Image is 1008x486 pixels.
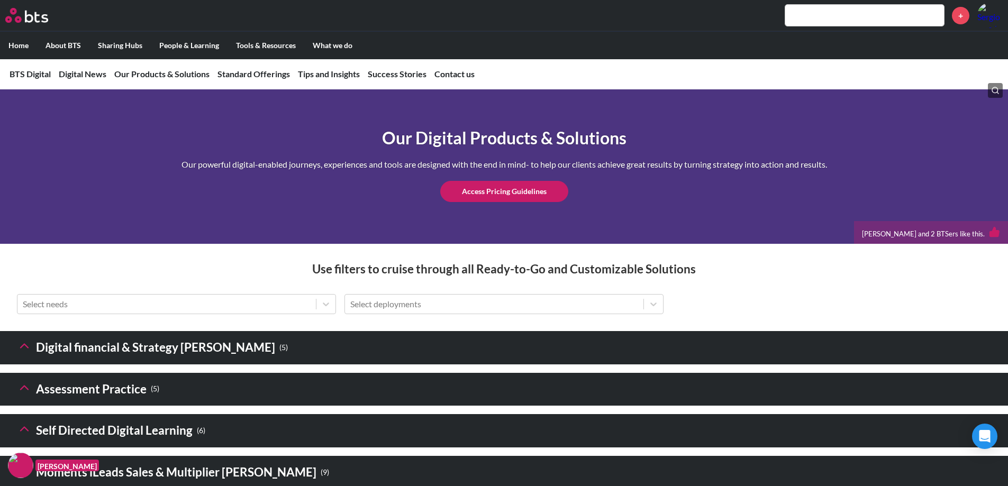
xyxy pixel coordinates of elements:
[181,126,827,150] h1: Our Digital Products & Solutions
[151,382,159,396] small: ( 5 )
[952,7,969,24] a: +
[368,69,426,79] a: Success Stories
[181,159,827,170] p: Our powerful digital-enabled journeys, experiences and tools are designed with the end in mind- t...
[10,69,51,79] a: BTS Digital
[977,3,1003,28] a: Profile
[197,424,205,438] small: ( 6 )
[17,419,205,442] h3: Self Directed Digital Learning
[304,32,361,59] label: What we do
[217,69,290,79] a: Standard Offerings
[114,69,210,79] a: Our Products & Solutions
[17,336,288,359] h3: Digital financial & Strategy [PERSON_NAME]
[972,424,997,449] div: Open Intercom Messenger
[434,69,475,79] a: Contact us
[151,32,228,59] label: People & Learning
[228,32,304,59] label: Tools & Resources
[298,69,360,79] a: Tips and Insights
[89,32,151,59] label: Sharing Hubs
[35,460,99,472] figcaption: [PERSON_NAME]
[37,32,89,59] label: About BTS
[862,226,1000,241] div: [PERSON_NAME] and 2 BTSers like this.
[5,8,48,23] img: BTS Logo
[279,341,288,355] small: ( 5 )
[17,461,329,484] h3: Moments iLeads Sales & Multiplier [PERSON_NAME]
[59,69,106,79] a: Digital News
[977,3,1003,28] img: Sergio Dosda
[440,181,568,202] a: Access Pricing Guidelines
[8,453,33,478] img: F
[5,8,68,23] a: Go home
[17,378,159,401] h3: Assessment Practice
[321,465,329,480] small: ( 9 )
